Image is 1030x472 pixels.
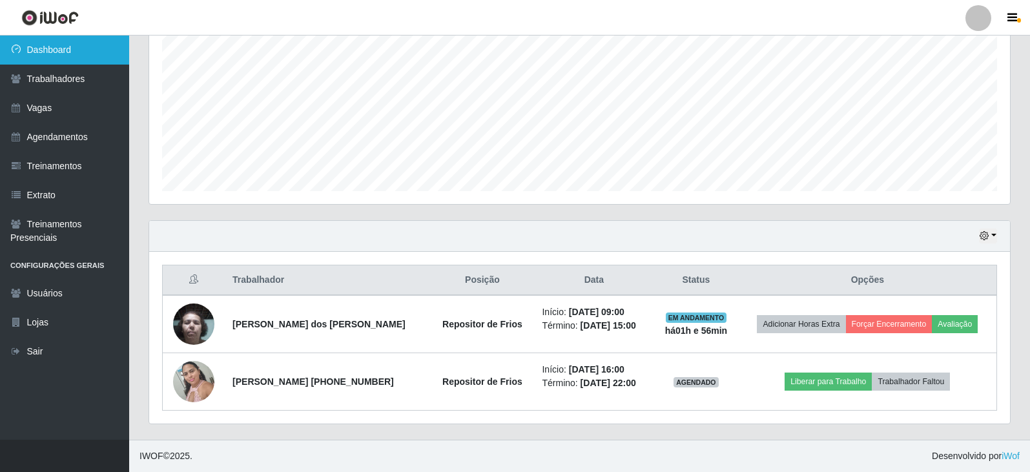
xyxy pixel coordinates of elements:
img: 1657575579568.jpeg [173,296,214,351]
th: Trabalhador [225,265,430,296]
span: IWOF [139,451,163,461]
time: [DATE] 16:00 [569,364,624,375]
th: Status [654,265,739,296]
button: Adicionar Horas Extra [757,315,845,333]
span: Desenvolvido por [932,449,1020,463]
strong: Repositor de Frios [442,319,522,329]
strong: [PERSON_NAME] [PHONE_NUMBER] [232,376,394,387]
th: Posição [430,265,534,296]
time: [DATE] 15:00 [581,320,636,331]
time: [DATE] 09:00 [569,307,624,317]
span: AGENDADO [674,377,719,387]
img: CoreUI Logo [21,10,79,26]
span: EM ANDAMENTO [666,313,727,323]
button: Forçar Encerramento [846,315,932,333]
span: © 2025 . [139,449,192,463]
a: iWof [1002,451,1020,461]
th: Opções [739,265,997,296]
th: Data [534,265,654,296]
li: Término: [542,376,646,390]
button: Liberar para Trabalho [785,373,872,391]
button: Avaliação [932,315,978,333]
strong: [PERSON_NAME] dos [PERSON_NAME] [232,319,406,329]
li: Início: [542,363,646,376]
li: Início: [542,305,646,319]
strong: há 01 h e 56 min [665,325,728,336]
img: 1702328329487.jpeg [173,354,214,409]
li: Término: [542,319,646,333]
strong: Repositor de Frios [442,376,522,387]
time: [DATE] 22:00 [581,378,636,388]
button: Trabalhador Faltou [872,373,950,391]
